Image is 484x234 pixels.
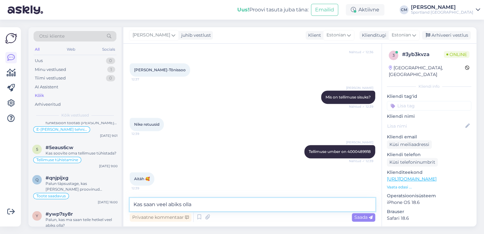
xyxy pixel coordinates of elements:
p: Kliendi nimi [387,113,471,120]
div: [PERSON_NAME] [411,5,473,10]
div: AI Assistent [35,84,58,90]
div: Aktiivne [346,4,384,16]
p: Kliendi email [387,134,471,140]
span: 3 [393,53,395,58]
p: iPhone OS 18.6 [387,199,471,206]
span: [PERSON_NAME] [346,85,373,90]
p: Vaata edasi ... [387,184,471,190]
span: Nike retuusid [134,122,159,127]
a: [PERSON_NAME]Sportland [GEOGRAPHIC_DATA] [411,5,480,15]
span: E-[PERSON_NAME] tehniline info [36,128,87,131]
div: [DATE] 16:00 [98,200,118,205]
p: Kliendi tag'id [387,93,471,100]
div: Tiimi vestlused [35,75,66,81]
div: Kas soovite oma tellimuse tühistada? [46,150,118,156]
div: Arhiveeritud [35,101,61,108]
span: q [35,177,39,182]
span: Saada [354,214,373,220]
div: [DATE] 9:01 [100,133,118,138]
p: Operatsioonisüsteem [387,193,471,199]
div: Kliendi info [387,84,471,89]
span: Nähtud ✓ 12:39 [349,104,373,109]
div: All [34,45,41,54]
p: Brauser [387,208,471,215]
span: [PERSON_NAME] [346,140,373,145]
div: Palun, kas ma saan teile hetkel veel abiks olla? [46,217,118,228]
span: y [36,213,38,218]
div: juhib vestlust [179,32,211,39]
img: Askly Logo [5,32,17,44]
span: Aitäh 🥰 [134,176,150,181]
span: #5eaus6cw [46,145,73,150]
p: Kliendi telefon [387,151,471,158]
a: [URL][DOMAIN_NAME] [387,176,437,182]
span: #qnjpijxg [46,175,68,181]
div: Küsi telefoninumbrit [387,158,438,167]
div: 0 [106,75,115,81]
span: Mis on tellimuse sisuks? [326,95,371,99]
div: Arhiveeri vestlus [422,31,471,40]
span: Toote saadavus [36,194,66,198]
span: Estonian [392,32,411,39]
div: Privaatne kommentaar [130,213,191,222]
div: [DATE] 9:00 [99,164,118,168]
div: Klient [306,32,321,39]
span: Online [444,51,469,58]
div: Web [65,45,77,54]
textarea: Kas saan veel abiks olla [130,198,375,211]
div: Küsi meiliaadressi [387,140,432,149]
span: Otsi kliente [39,33,65,40]
span: #ywp7sy8r [46,211,73,217]
div: Kõik [35,92,44,99]
span: Nähtud ✓ 12:36 [349,50,373,54]
div: Socials [101,45,116,54]
div: Sportland [GEOGRAPHIC_DATA] [411,10,473,15]
div: CM [400,5,408,14]
input: Lisa tag [387,101,471,111]
b: Uus! [237,7,249,13]
div: Proovi tasuta juba täna: [237,6,308,14]
span: [PERSON_NAME] [133,32,170,39]
input: Lisa nimi [387,123,464,130]
p: Klienditeekond [387,169,471,176]
span: Nähtud ✓ 12:39 [349,159,373,163]
span: 12:39 [132,186,155,191]
div: 1 [107,66,115,73]
div: Minu vestlused [35,66,66,73]
span: 12:39 [132,131,155,136]
span: [PERSON_NAME]-Tõnissoo [134,67,186,72]
button: Emailid [311,4,338,16]
div: Palun täpsustage, kas [PERSON_NAME] proovinud tellimuse esitada? [46,181,118,192]
p: Safari 18.6 [387,215,471,222]
div: 0 [106,58,115,64]
div: [GEOGRAPHIC_DATA], [GEOGRAPHIC_DATA] [389,65,465,78]
div: # 3yb3kvza [402,51,444,58]
span: Tellimuse tühistamine [36,158,78,162]
span: Tellimuse umber on 4000489918 [309,149,371,154]
div: Klienditugi [359,32,386,39]
span: Kõik vestlused [61,112,89,118]
span: Estonian [326,32,346,39]
span: 12:37 [132,77,155,82]
div: Uus [35,58,43,64]
span: 5 [36,147,38,152]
